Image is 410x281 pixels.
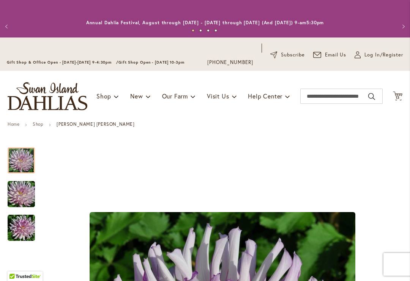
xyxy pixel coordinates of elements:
a: Shop [33,121,43,127]
span: Our Farm [162,92,188,100]
button: 3 of 4 [207,29,210,32]
span: 13 [396,95,400,100]
iframe: Launch Accessibility Center [6,254,27,275]
button: 2 of 4 [199,29,202,32]
a: store logo [8,82,87,110]
a: Email Us [313,51,347,59]
span: Shop [96,92,111,100]
a: Subscribe [270,51,305,59]
span: Email Us [325,51,347,59]
span: Log In/Register [364,51,403,59]
span: New [130,92,143,100]
span: Help Center [248,92,282,100]
span: Visit Us [207,92,229,100]
span: Subscribe [281,51,305,59]
button: Next [395,19,410,34]
a: Home [8,121,19,127]
div: LEILA SAVANNA ROSE [8,173,43,207]
span: Gift Shop Open - [DATE] 10-3pm [118,60,184,65]
span: Gift Shop & Office Open - [DATE]-[DATE] 9-4:30pm / [7,60,118,65]
a: Annual Dahlia Festival, August through [DATE] - [DATE] through [DATE] (And [DATE]) 9-am5:30pm [86,20,324,25]
a: [PHONE_NUMBER] [207,59,253,66]
button: 1 of 4 [192,29,194,32]
div: LEILA SAVANNA ROSE [8,207,35,241]
button: 13 [393,91,402,101]
strong: [PERSON_NAME] [PERSON_NAME] [57,121,134,127]
a: Log In/Register [355,51,403,59]
div: LEILA SAVANNA ROSE [8,140,43,173]
button: 4 of 4 [214,29,217,32]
